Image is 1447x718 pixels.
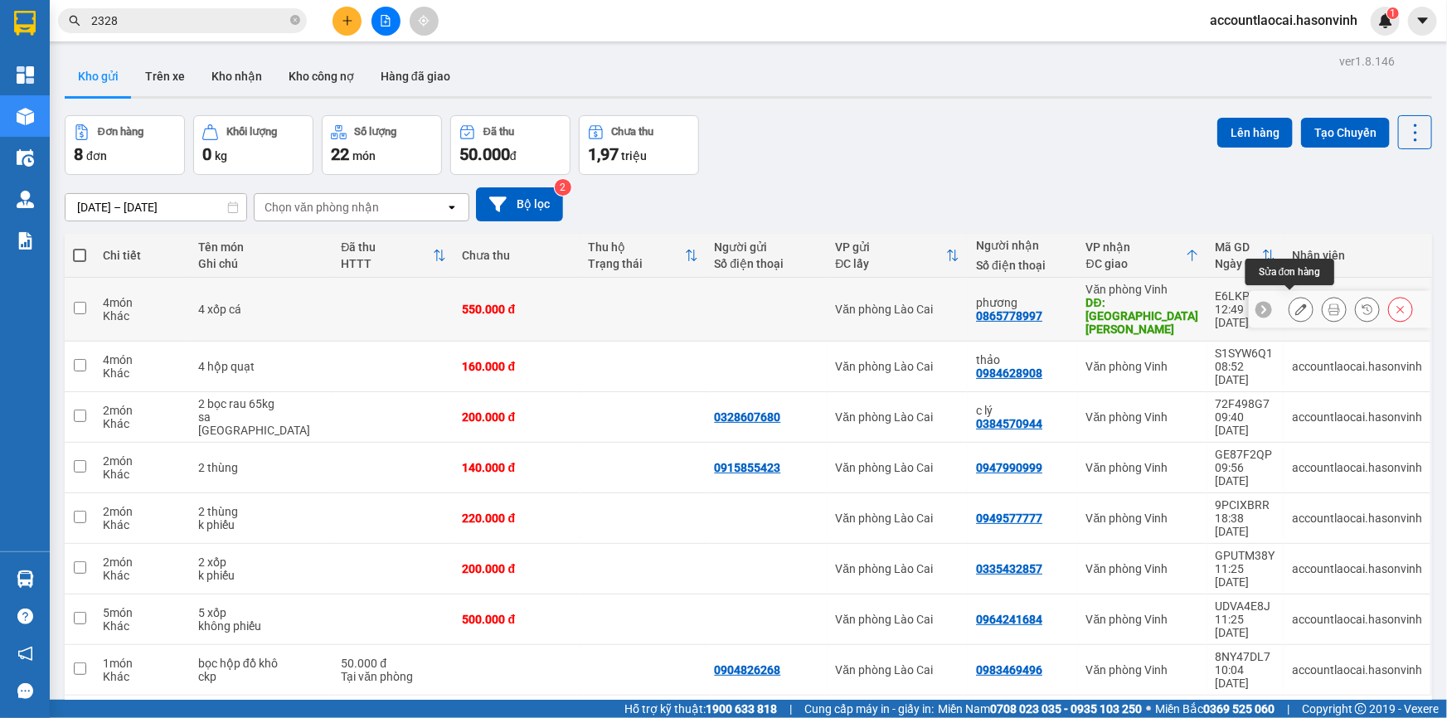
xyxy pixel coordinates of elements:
[198,56,275,96] button: Kho nhận
[976,353,1070,366] div: thảo
[103,670,182,683] div: Khác
[91,12,287,30] input: Tìm tên, số ĐT hoặc mã đơn
[103,606,182,619] div: 5 món
[580,234,707,278] th: Toggle SortBy
[459,144,510,164] span: 50.000
[1292,461,1422,474] div: accountlaocai.hasonvinh
[836,360,960,373] div: Văn phòng Lào Cai
[198,670,325,683] div: ckp
[1216,303,1275,329] div: 12:49 [DATE]
[198,555,325,569] div: 2 xốp
[1292,663,1422,677] div: accountlaocai.hasonvinh
[589,240,685,254] div: Thu hộ
[333,7,362,36] button: plus
[103,569,182,582] div: Khác
[226,126,277,138] div: Khối lượng
[265,199,379,216] div: Chọn văn phòng nhận
[1289,297,1313,322] div: Sửa đơn hàng
[103,657,182,670] div: 1 món
[804,700,934,718] span: Cung cấp máy in - giấy in:
[1217,118,1293,148] button: Lên hàng
[976,259,1070,272] div: Số điện thoại
[1086,240,1186,254] div: VP nhận
[198,657,325,670] div: bọc hộp đồ khô
[1216,498,1275,512] div: 9PCIXBRR
[1086,360,1199,373] div: Văn phòng Vinh
[836,663,960,677] div: Văn phòng Lào Cai
[938,700,1142,718] span: Miền Nam
[1216,549,1275,562] div: GPUTM38Y
[976,512,1042,525] div: 0949577777
[463,303,572,316] div: 550.000 đ
[17,149,34,167] img: warehouse-icon
[976,461,1042,474] div: 0947990999
[836,562,960,575] div: Văn phòng Lào Cai
[555,179,571,196] sup: 2
[1292,613,1422,626] div: accountlaocai.hasonvinh
[1216,360,1275,386] div: 08:52 [DATE]
[17,683,33,699] span: message
[579,115,699,175] button: Chưa thu1,97 triệu
[976,417,1042,430] div: 0384570944
[1216,448,1275,461] div: GE87F2QP
[476,187,563,221] button: Bộ lọc
[198,257,325,270] div: Ghi chú
[836,240,947,254] div: VP gửi
[65,115,185,175] button: Đơn hàng8đơn
[341,657,445,670] div: 50.000 đ
[333,234,454,278] th: Toggle SortBy
[290,15,300,25] span: close-circle
[331,144,349,164] span: 22
[715,240,819,254] div: Người gửi
[9,96,134,124] h2: T5HCYXAB
[1203,702,1275,716] strong: 0369 525 060
[1086,257,1186,270] div: ĐC giao
[1216,512,1275,538] div: 18:38 [DATE]
[341,670,445,683] div: Tại văn phòng
[103,309,182,323] div: Khác
[1086,283,1199,296] div: Văn phòng Vinh
[706,702,777,716] strong: 1900 633 818
[367,56,464,96] button: Hàng đã giao
[1292,562,1422,575] div: accountlaocai.hasonvinh
[17,191,34,208] img: warehouse-icon
[1339,52,1395,70] div: ver 1.8.146
[463,360,572,373] div: 160.000 đ
[463,562,572,575] div: 200.000 đ
[352,149,376,163] span: món
[198,518,325,531] div: k phiếu
[198,505,325,518] div: 2 thùng
[1301,118,1390,148] button: Tạo Chuyến
[976,296,1070,309] div: phương
[74,144,83,164] span: 8
[836,303,960,316] div: Văn phòng Lào Cai
[836,410,960,424] div: Văn phòng Lào Cai
[87,96,306,211] h1: Giao dọc đường
[1086,410,1199,424] div: Văn phòng Vinh
[1086,613,1199,626] div: Văn phòng Vinh
[103,404,182,417] div: 2 món
[17,646,33,662] span: notification
[1216,397,1275,410] div: 72F498G7
[621,149,647,163] span: triệu
[1216,461,1275,488] div: 09:56 [DATE]
[976,663,1042,677] div: 0983469496
[715,461,781,474] div: 0915855423
[1216,289,1275,303] div: E6LKP98P
[836,257,947,270] div: ĐC lấy
[445,201,459,214] svg: open
[1287,700,1289,718] span: |
[198,397,325,410] div: 2 bọc rau 65kg
[463,512,572,525] div: 220.000 đ
[290,13,300,29] span: close-circle
[1216,599,1275,613] div: UDVA4E8J
[1078,234,1207,278] th: Toggle SortBy
[1408,7,1437,36] button: caret-down
[103,505,182,518] div: 2 món
[341,240,432,254] div: Đã thu
[715,410,781,424] div: 0328607680
[103,619,182,633] div: Khác
[450,115,571,175] button: Đã thu50.000đ
[380,15,391,27] span: file-add
[98,126,143,138] div: Đơn hàng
